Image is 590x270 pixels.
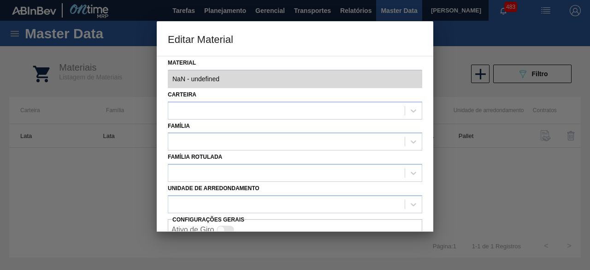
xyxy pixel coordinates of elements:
[168,56,422,70] label: Material
[168,185,260,192] label: Unidade de arredondamento
[171,226,214,234] label: Ativo de Giro
[168,123,190,129] label: Família
[172,216,244,223] label: Configurações Gerais
[157,21,433,56] h3: Editar Material
[168,154,222,160] label: Família Rotulada
[168,91,196,98] label: Carteira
